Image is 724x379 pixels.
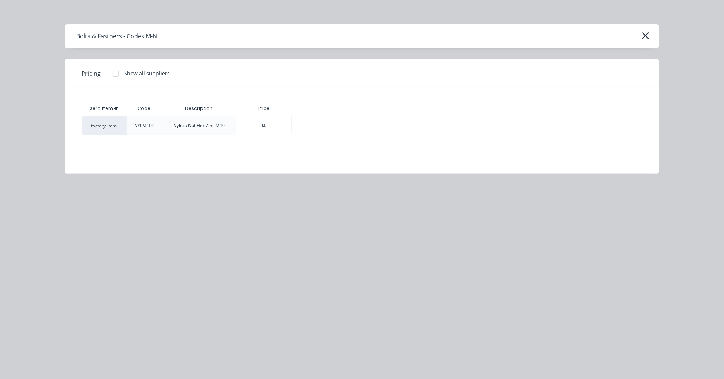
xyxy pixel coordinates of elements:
div: Nylock Nut Hex Zinc M10 [173,122,225,129]
div: Xero Item # [82,101,126,116]
div: factory_item [82,116,126,135]
div: Bolts & Fastners - Codes M-N [76,32,157,41]
div: $0 [236,116,291,135]
div: NYLM10Z [134,122,154,129]
div: Price [236,101,292,116]
div: Description [179,99,219,118]
div: Show all suppliers [124,69,170,77]
span: Pricing [81,69,101,78]
div: Code [132,99,156,118]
